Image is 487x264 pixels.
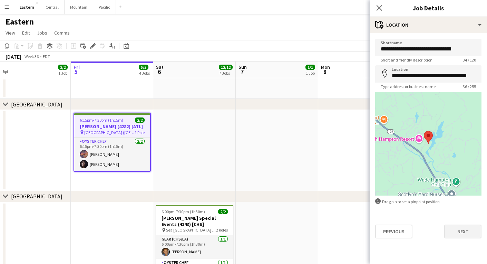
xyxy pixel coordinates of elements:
button: Pacific [93,0,116,14]
a: Jobs [34,28,50,37]
span: Comms [54,30,70,36]
span: Fri [74,64,80,70]
div: [DATE] [6,53,21,60]
span: [GEOGRAPHIC_DATA] ([GEOGRAPHIC_DATA], [GEOGRAPHIC_DATA]) [84,130,135,135]
span: 2/2 [58,65,68,70]
h1: Eastern [6,17,34,27]
h3: Job Details [370,3,487,12]
h3: [PERSON_NAME] Special Events (4143) [CHS] [156,215,233,227]
span: Edit [22,30,30,36]
span: Week 36 [23,54,40,59]
div: [GEOGRAPHIC_DATA] [11,193,62,200]
div: EDT [43,54,50,59]
span: View [6,30,15,36]
span: 8 [320,68,330,76]
button: Eastern [14,0,40,14]
app-card-role: Oyster Chef2/26:15pm-7:30pm (1h15m)[PERSON_NAME][PERSON_NAME] [74,138,150,171]
span: Sun [238,64,247,70]
span: Sat [156,64,164,70]
div: [GEOGRAPHIC_DATA] [11,101,62,108]
span: 12/12 [219,65,233,70]
span: 2/2 [135,117,145,123]
div: 1 Job [58,70,67,76]
span: Mon [321,64,330,70]
a: View [3,28,18,37]
app-card-role: Gear (CHS/LA)1/16:00pm-7:30pm (1h30m)[PERSON_NAME] [156,235,233,259]
span: 7 [237,68,247,76]
h3: [PERSON_NAME] (4282) [ATL] [74,123,150,130]
div: Drag pin to set a pinpoint position [375,198,481,205]
div: 4 Jobs [139,70,150,76]
span: 2 Roles [216,227,228,233]
div: Location [370,17,487,33]
span: 36 / 255 [457,84,481,89]
a: Comms [51,28,72,37]
span: Short and friendly description [375,57,438,63]
span: 1 Role [135,130,145,135]
span: 6:15pm-7:30pm (1h15m) [80,117,123,123]
a: Edit [19,28,33,37]
button: Central [40,0,65,14]
span: 6:00pm-7:30pm (1h30m) [162,209,205,214]
app-job-card: 6:15pm-7:30pm (1h15m)2/2[PERSON_NAME] (4282) [ATL] [GEOGRAPHIC_DATA] ([GEOGRAPHIC_DATA], [GEOGRAP... [74,113,151,172]
button: Previous [375,225,412,238]
span: Jobs [37,30,47,36]
button: Mountain [65,0,93,14]
span: Sea [GEOGRAPHIC_DATA] ([GEOGRAPHIC_DATA], [GEOGRAPHIC_DATA]) [166,227,216,233]
div: 7 Jobs [219,70,232,76]
div: 1 Job [306,70,315,76]
span: 34 / 120 [457,57,481,63]
span: 2/2 [218,209,228,214]
span: 1/1 [305,65,315,70]
button: Next [444,225,481,238]
span: 5 [72,68,80,76]
span: 5/5 [139,65,148,70]
span: Type address or business name [375,84,441,89]
span: 6 [155,68,164,76]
